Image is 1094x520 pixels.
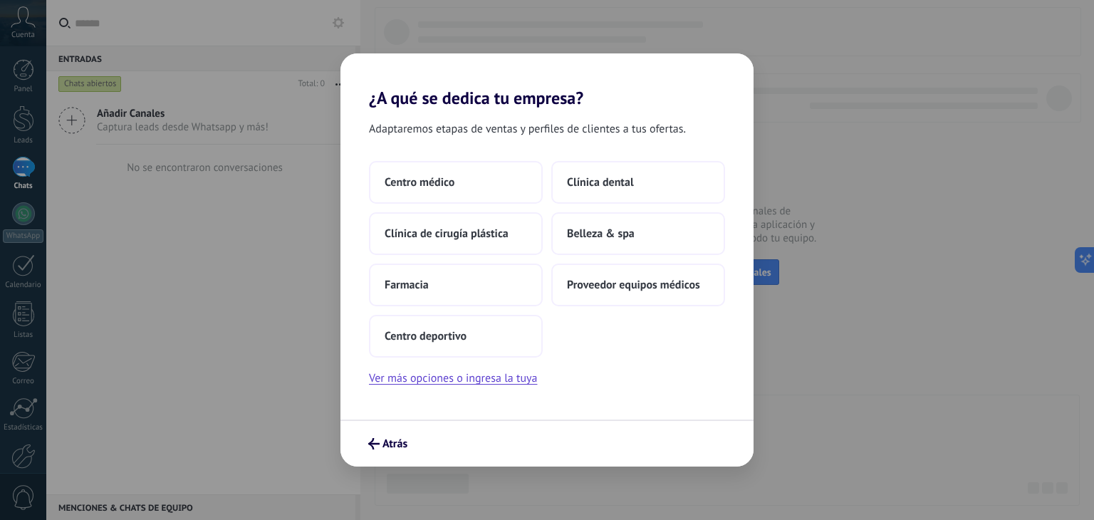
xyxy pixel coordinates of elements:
[369,120,686,138] span: Adaptaremos etapas de ventas y perfiles de clientes a tus ofertas.
[382,439,407,449] span: Atrás
[551,161,725,204] button: Clínica dental
[567,278,700,292] span: Proveedor equipos médicos
[567,175,634,189] span: Clínica dental
[362,432,414,456] button: Atrás
[385,227,509,241] span: Clínica de cirugía plástica
[385,175,454,189] span: Centro médico
[567,227,635,241] span: Belleza & spa
[369,315,543,358] button: Centro deportivo
[385,329,467,343] span: Centro deportivo
[551,212,725,255] button: Belleza & spa
[369,212,543,255] button: Clínica de cirugía plástica
[340,53,754,108] h2: ¿A qué se dedica tu empresa?
[369,369,537,388] button: Ver más opciones o ingresa la tuya
[369,264,543,306] button: Farmacia
[385,278,429,292] span: Farmacia
[551,264,725,306] button: Proveedor equipos médicos
[369,161,543,204] button: Centro médico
